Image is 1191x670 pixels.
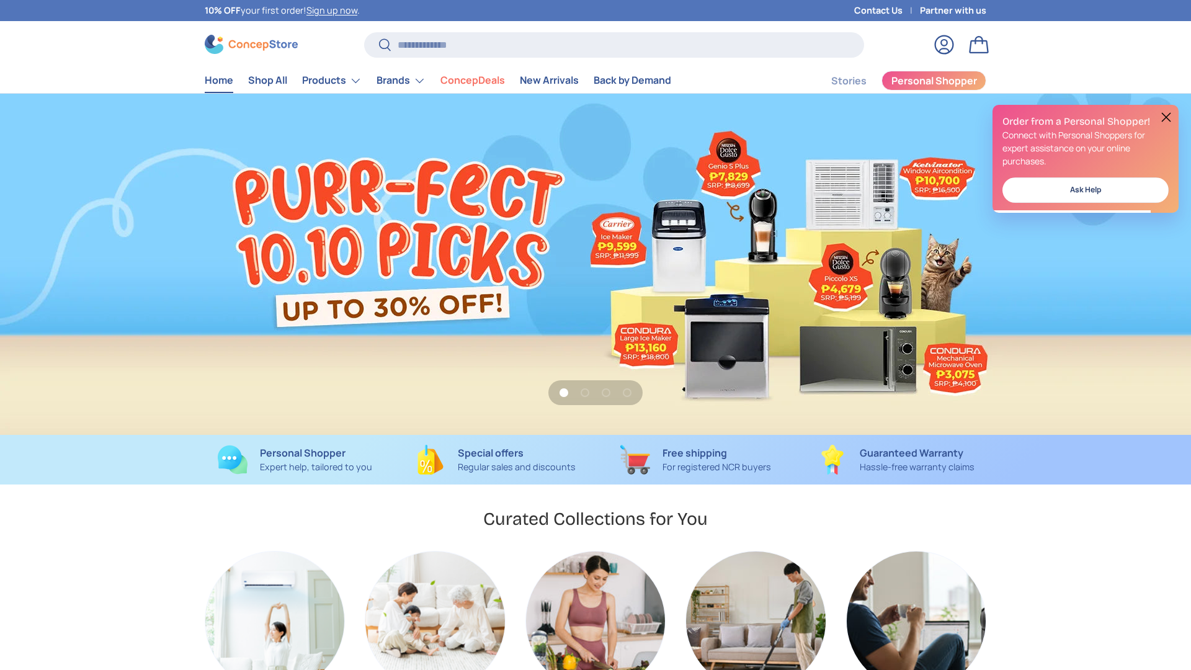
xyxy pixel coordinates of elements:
[662,446,727,460] strong: Free shipping
[377,68,426,93] a: Brands
[520,68,579,92] a: New Arrivals
[405,445,586,475] a: Special offers Regular sales and discounts
[1002,128,1169,167] p: Connect with Personal Shoppers for expert assistance on your online purchases.
[860,460,975,474] p: Hassle-free warranty claims
[605,445,786,475] a: Free shipping For registered NCR buyers
[831,69,867,93] a: Stories
[891,76,977,86] span: Personal Shopper
[205,4,360,17] p: your first order! .
[801,68,986,93] nav: Secondary
[1002,177,1169,203] a: Ask Help
[662,460,771,474] p: For registered NCR buyers
[1002,115,1169,128] h2: Order from a Personal Shopper!
[458,446,524,460] strong: Special offers
[458,460,576,474] p: Regular sales and discounts
[260,446,346,460] strong: Personal Shopper
[860,446,963,460] strong: Guaranteed Warranty
[205,445,385,475] a: Personal Shopper Expert help, tailored to you
[594,68,671,92] a: Back by Demand
[205,68,233,92] a: Home
[369,68,433,93] summary: Brands
[205,4,241,16] strong: 10% OFF
[806,445,986,475] a: Guaranteed Warranty Hassle-free warranty claims
[205,68,671,93] nav: Primary
[248,68,287,92] a: Shop All
[295,68,369,93] summary: Products
[306,4,357,16] a: Sign up now
[205,35,298,54] img: ConcepStore
[440,68,505,92] a: ConcepDeals
[302,68,362,93] a: Products
[920,4,986,17] a: Partner with us
[483,507,708,530] h2: Curated Collections for You
[854,4,920,17] a: Contact Us
[881,71,986,91] a: Personal Shopper
[260,460,372,474] p: Expert help, tailored to you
